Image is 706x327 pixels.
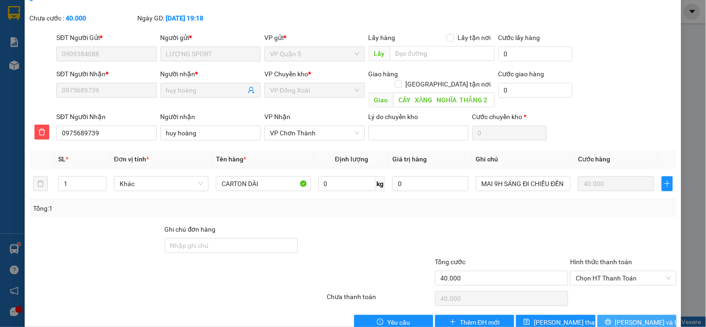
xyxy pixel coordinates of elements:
input: Ghi chú đơn hàng [165,238,298,253]
span: plus [450,319,456,326]
span: Chọn HT Thanh Toán [576,271,671,285]
button: delete [34,125,49,140]
button: plus [662,176,673,191]
div: Người nhận [161,112,261,122]
span: plus [662,180,672,187]
span: Lấy hàng [369,34,396,41]
div: SĐT Người Gửi [56,33,156,43]
span: exclamation-circle [377,319,383,326]
label: Cước lấy hàng [498,34,540,41]
span: CC : [71,62,84,72]
th: Ghi chú [472,150,574,168]
span: Khác [120,177,203,191]
input: Dọc đường [390,46,495,61]
input: Dọc đường [393,93,495,107]
button: delete [33,176,48,191]
div: 30.000 [71,60,137,73]
span: kg [376,176,385,191]
div: Lý do chuyển kho [369,112,469,122]
div: NHÂN [73,30,136,41]
div: Chưa thanh toán [326,292,434,308]
div: SĐT Người Nhận [56,69,156,79]
b: [DATE] 19:18 [166,14,204,22]
label: Ghi chú đơn hàng [165,226,216,233]
input: Cước giao hàng [498,83,573,98]
span: Đơn vị tính [114,155,149,163]
span: Định lượng [335,155,368,163]
span: Giao hàng [369,70,398,78]
span: Tổng cước [435,258,466,266]
span: Nhận: [73,9,95,19]
div: BI [8,30,66,41]
span: Tên hàng [216,155,246,163]
span: Giá trị hàng [392,155,427,163]
span: Lấy tận nơi [454,33,495,43]
span: Giao [369,93,393,107]
div: VP gửi [264,33,364,43]
div: VP Phước Long 2 [73,8,136,30]
input: VD: Bàn, Ghế [216,176,310,191]
input: Ghi Chú [476,176,571,191]
span: Cước hàng [578,155,610,163]
span: delete [35,128,49,136]
span: VP Chuyển kho [264,70,308,78]
span: printer [605,319,612,326]
div: Người gửi [161,33,261,43]
b: 40.000 [66,14,86,22]
span: [GEOGRAPHIC_DATA] tận nơi [402,79,495,89]
div: Ngày GD: [138,13,244,23]
div: Cước chuyển kho [472,112,547,122]
span: VP Quận 5 [270,47,359,61]
label: Cước giao hàng [498,70,545,78]
span: VP Chơn Thành [270,126,359,140]
label: Hình thức thanh toán [570,258,632,266]
span: SL [58,155,66,163]
div: VP Quận 5 [8,8,66,30]
span: save [524,319,530,326]
input: 0 [578,176,654,191]
input: Cước lấy hàng [498,47,573,61]
div: Tổng: 1 [33,203,273,214]
div: VP Nhận [264,112,364,122]
span: Gửi: [8,9,22,19]
span: VP Đồng Xoài [270,83,359,97]
div: SĐT Người Nhận [56,112,156,122]
span: Lấy [369,46,390,61]
div: Người nhận [161,69,261,79]
div: Chưa cước : [29,13,135,23]
span: user-add [248,87,255,94]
